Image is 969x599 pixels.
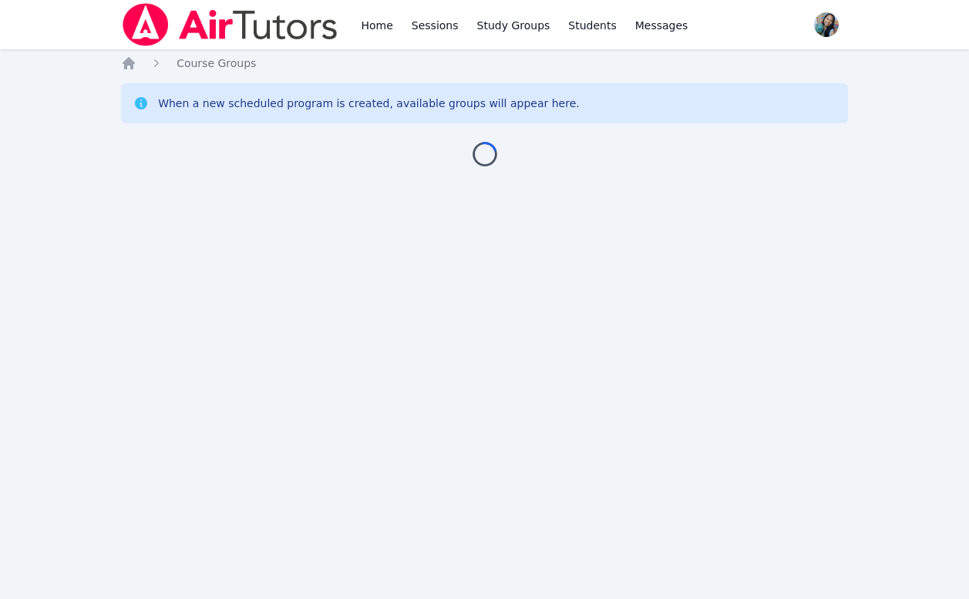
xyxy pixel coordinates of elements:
nav: Breadcrumb [121,56,848,71]
div: When a new scheduled program is created, available groups will appear here. [158,96,580,111]
span: Messages [635,18,688,33]
span: Course Groups [177,57,256,69]
img: Air Tutors [121,3,339,46]
a: Course Groups [177,56,256,71]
